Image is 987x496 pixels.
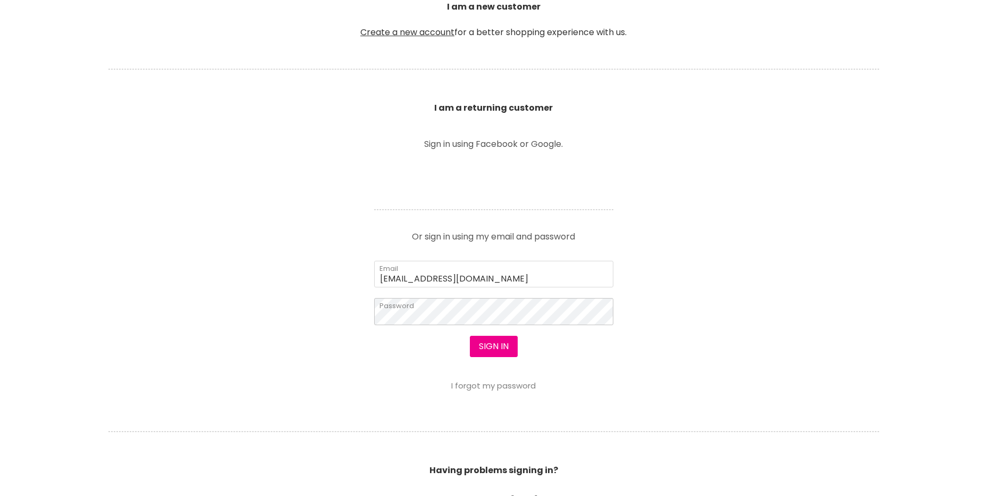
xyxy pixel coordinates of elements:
a: Create a new account [360,26,454,38]
iframe: Social Login Buttons [374,163,613,193]
b: Having problems signing in? [429,464,558,476]
b: I am a returning customer [434,102,553,114]
b: I am a new customer [447,1,541,13]
a: I forgot my password [451,380,536,391]
p: Or sign in using my email and password [374,224,613,241]
button: Sign in [470,336,518,357]
p: Sign in using Facebook or Google. [374,140,613,148]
